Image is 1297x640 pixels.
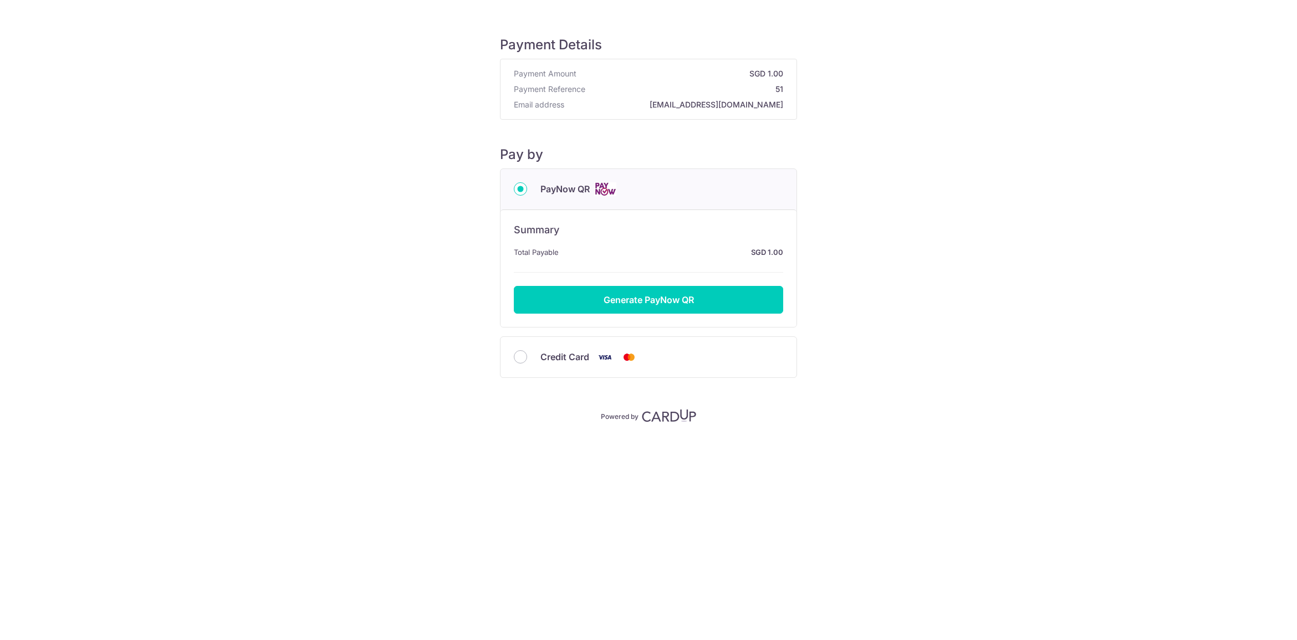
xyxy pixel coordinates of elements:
strong: 51 [590,84,783,95]
span: Total Payable [514,245,559,259]
strong: SGD 1.00 [563,245,783,259]
button: Generate PayNow QR [514,286,783,314]
img: Mastercard [618,350,640,364]
span: Credit Card [540,350,589,363]
img: CardUp [642,409,696,422]
strong: [EMAIL_ADDRESS][DOMAIN_NAME] [569,99,783,110]
h5: Pay by [500,146,797,163]
span: Email address [514,99,564,110]
h6: Summary [514,223,783,237]
img: Visa [594,350,616,364]
span: Payment Reference [514,84,585,95]
p: Powered by [601,410,639,421]
span: PayNow QR [540,182,590,196]
h5: Payment Details [500,37,797,53]
span: Payment Amount [514,68,576,79]
div: Credit Card Visa Mastercard [514,350,783,364]
div: PayNow QR Cards logo [514,182,783,196]
img: Cards logo [594,182,616,196]
strong: SGD 1.00 [581,68,783,79]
